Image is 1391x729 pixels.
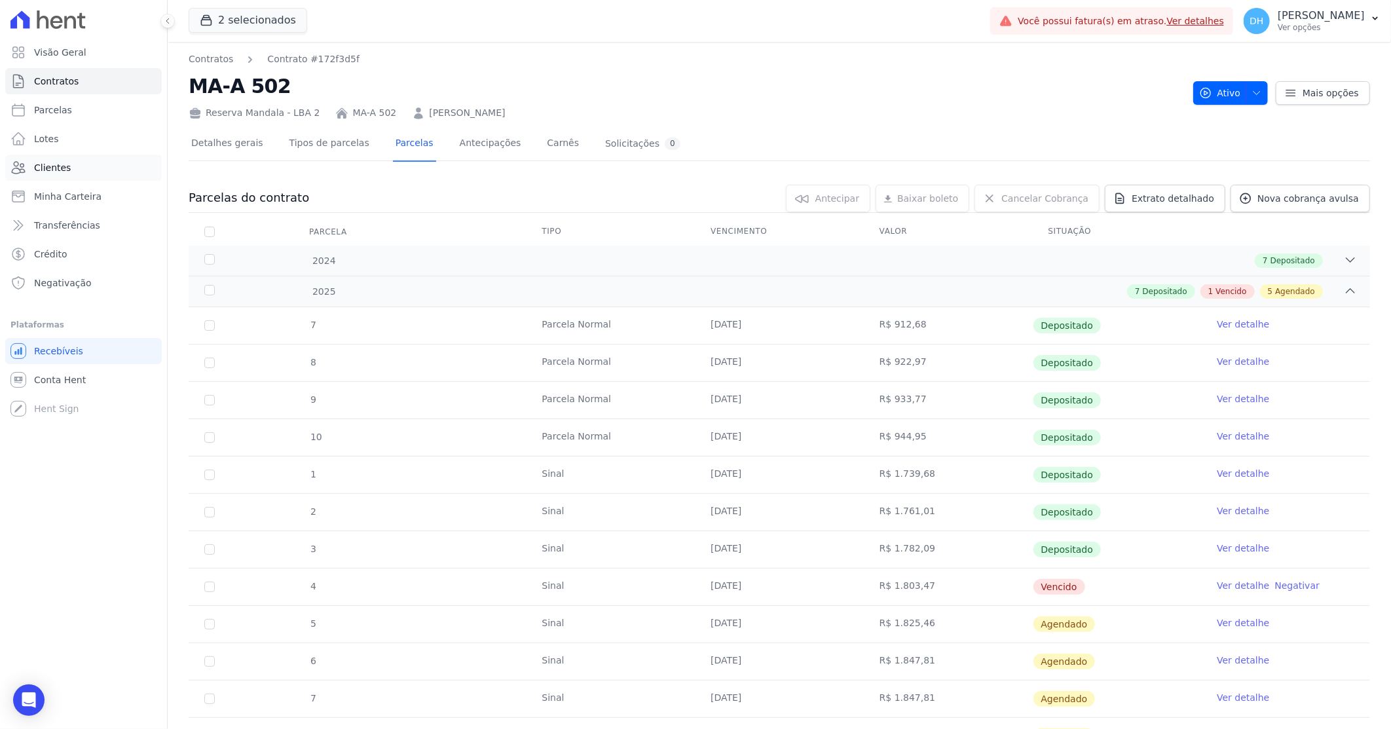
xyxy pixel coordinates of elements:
[189,52,233,66] a: Contratos
[695,382,864,419] td: [DATE]
[309,506,316,517] span: 2
[204,470,215,480] input: Só é possível selecionar pagamentos em aberto
[1276,81,1370,105] a: Mais opções
[189,190,309,206] h3: Parcelas do contrato
[5,241,162,267] a: Crédito
[204,656,215,667] input: default
[695,419,864,456] td: [DATE]
[1033,218,1202,246] th: Situação
[526,218,695,246] th: Tipo
[1217,504,1269,517] a: Ver detalhe
[1208,286,1214,297] span: 1
[864,382,1033,419] td: R$ 933,77
[1132,192,1214,205] span: Extrato detalhado
[864,419,1033,456] td: R$ 944,95
[864,531,1033,568] td: R$ 1.782,09
[864,345,1033,381] td: R$ 922,97
[695,457,864,493] td: [DATE]
[603,127,683,162] a: Solicitações0
[13,684,45,716] div: Open Intercom Messenger
[864,606,1033,643] td: R$ 1.825,46
[695,494,864,531] td: [DATE]
[665,138,680,150] div: 0
[189,127,266,162] a: Detalhes gerais
[34,219,100,232] span: Transferências
[1303,86,1359,100] span: Mais opções
[695,643,864,680] td: [DATE]
[204,432,215,443] input: Só é possível selecionar pagamentos em aberto
[526,457,695,493] td: Sinal
[1193,81,1269,105] button: Ativo
[695,531,864,568] td: [DATE]
[1135,286,1140,297] span: 7
[5,68,162,94] a: Contratos
[526,643,695,680] td: Sinal
[695,569,864,605] td: [DATE]
[526,681,695,717] td: Sinal
[695,606,864,643] td: [DATE]
[34,373,86,386] span: Conta Hent
[1033,392,1102,408] span: Depositado
[5,367,162,393] a: Conta Hent
[864,643,1033,680] td: R$ 1.847,81
[1033,355,1102,371] span: Depositado
[1199,81,1241,105] span: Ativo
[34,248,67,261] span: Crédito
[1217,616,1269,629] a: Ver detalhe
[695,345,864,381] td: [DATE]
[526,531,695,568] td: Sinal
[1033,430,1102,445] span: Depositado
[526,382,695,419] td: Parcela Normal
[309,320,316,330] span: 7
[1105,185,1225,212] a: Extrato detalhado
[309,357,316,367] span: 8
[526,569,695,605] td: Sinal
[309,394,316,405] span: 9
[1275,286,1315,297] span: Agendado
[312,285,336,299] span: 2025
[1217,467,1269,480] a: Ver detalhe
[34,103,72,117] span: Parcelas
[1250,16,1263,26] span: DH
[526,345,695,381] td: Parcela Normal
[312,254,336,268] span: 2024
[34,46,86,59] span: Visão Geral
[1217,579,1269,592] a: Ver detalhe
[1033,318,1102,333] span: Depositado
[1217,355,1269,368] a: Ver detalhe
[526,494,695,531] td: Sinal
[695,681,864,717] td: [DATE]
[1033,616,1096,632] span: Agendado
[526,606,695,643] td: Sinal
[1033,579,1085,595] span: Vencido
[864,494,1033,531] td: R$ 1.761,01
[864,218,1033,246] th: Valor
[1033,654,1096,669] span: Agendado
[204,395,215,405] input: Só é possível selecionar pagamentos em aberto
[5,270,162,296] a: Negativação
[429,106,505,120] a: [PERSON_NAME]
[204,507,215,517] input: Só é possível selecionar pagamentos em aberto
[1257,192,1359,205] span: Nova cobrança avulsa
[10,317,157,333] div: Plataformas
[189,71,1183,101] h2: MA-A 502
[204,582,215,592] input: default
[864,569,1033,605] td: R$ 1.803,47
[5,155,162,181] a: Clientes
[309,656,316,666] span: 6
[1033,504,1102,520] span: Depositado
[1275,580,1320,591] a: Negativar
[309,432,322,442] span: 10
[695,218,864,246] th: Vencimento
[34,161,71,174] span: Clientes
[5,183,162,210] a: Minha Carteira
[309,581,316,591] span: 4
[1278,9,1365,22] p: [PERSON_NAME]
[5,338,162,364] a: Recebíveis
[309,544,316,554] span: 3
[5,97,162,123] a: Parcelas
[544,127,582,162] a: Carnês
[393,127,436,162] a: Parcelas
[309,469,316,479] span: 1
[5,212,162,238] a: Transferências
